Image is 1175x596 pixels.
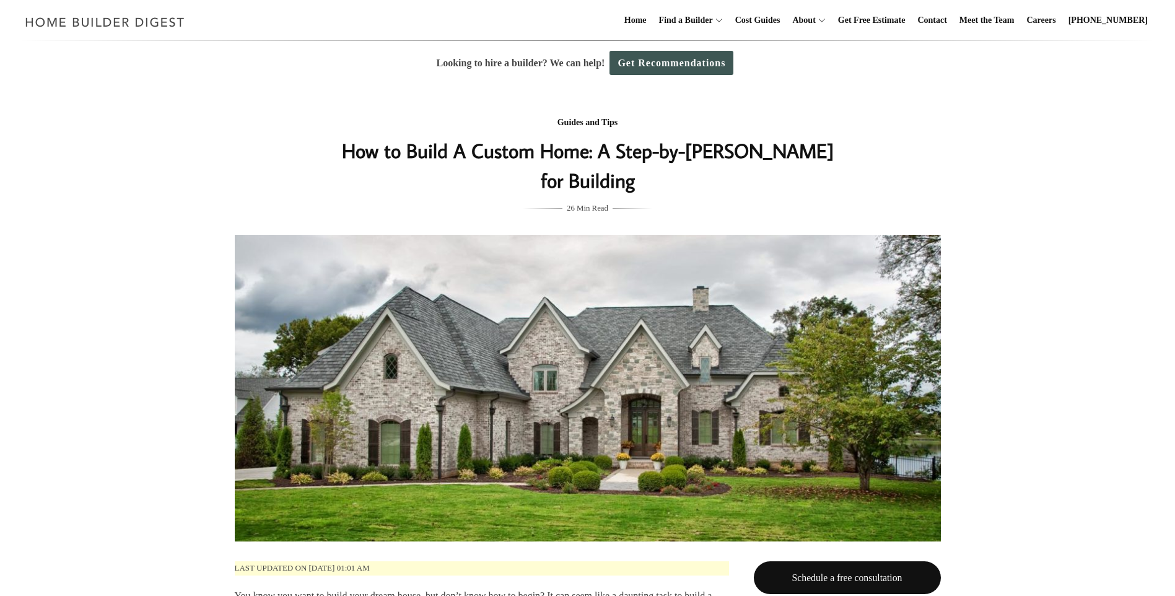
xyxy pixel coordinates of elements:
a: Careers [1022,1,1061,40]
span: 26 Min Read [567,201,608,215]
p: Last updated on [DATE] 01:01 am [235,561,729,576]
a: Guides and Tips [557,118,618,127]
a: Cost Guides [730,1,785,40]
a: [PHONE_NUMBER] [1064,1,1153,40]
a: Get Free Estimate [833,1,911,40]
a: Meet the Team [954,1,1020,40]
a: Contact [912,1,951,40]
img: Home Builder Digest [20,10,190,34]
a: Find a Builder [654,1,713,40]
a: Home [619,1,652,40]
a: Schedule a free consultation [754,561,941,594]
h1: How to Build A Custom Home: A Step-by-[PERSON_NAME] for Building [341,136,835,195]
a: About [787,1,815,40]
a: Get Recommendations [609,51,733,75]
